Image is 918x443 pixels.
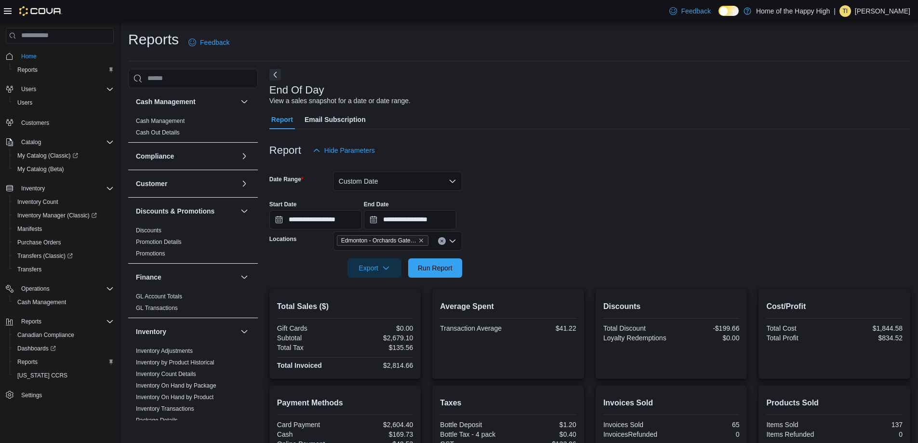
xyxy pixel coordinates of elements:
a: Cash Management [13,296,70,308]
a: My Catalog (Classic) [13,150,82,161]
div: $834.52 [837,334,903,342]
img: Cova [19,6,62,16]
div: $1,844.58 [837,324,903,332]
button: Users [10,96,118,109]
span: Transfers [17,266,41,273]
button: Export [347,258,401,278]
button: Home [2,49,118,63]
a: My Catalog (Classic) [10,149,118,162]
span: Email Subscription [305,110,366,129]
a: Reports [13,64,41,76]
a: [US_STATE] CCRS [13,370,71,381]
div: Loyalty Redemptions [603,334,669,342]
div: Card Payment [277,421,343,429]
span: GL Account Totals [136,293,182,300]
span: Feedback [200,38,229,47]
span: Transfers (Classic) [17,252,73,260]
span: Inventory Manager (Classic) [13,210,114,221]
a: Manifests [13,223,46,235]
div: Gift Cards [277,324,343,332]
span: My Catalog (Beta) [17,165,64,173]
div: Transaction Average [440,324,506,332]
button: Cash Management [239,96,250,107]
button: Compliance [136,151,237,161]
h3: Finance [136,272,161,282]
span: Report [271,110,293,129]
button: Finance [239,271,250,283]
button: Transfers [10,263,118,276]
label: Locations [269,235,297,243]
span: Hide Parameters [324,146,375,155]
span: Dashboards [17,345,56,352]
h2: Invoices Sold [603,397,740,409]
button: Users [17,83,40,95]
a: Purchase Orders [13,237,65,248]
span: My Catalog (Beta) [13,163,114,175]
span: Reports [17,66,38,74]
button: Settings [2,388,118,402]
span: Inventory Count Details [136,370,196,378]
span: Manifests [13,223,114,235]
span: Users [13,97,114,108]
label: Start Date [269,201,297,208]
span: Canadian Compliance [17,331,74,339]
a: Inventory Manager (Classic) [10,209,118,222]
div: Tolgonai Isaeva [839,5,851,17]
div: Bottle Deposit [440,421,506,429]
button: Users [2,82,118,96]
span: Users [17,99,32,107]
button: Inventory [17,183,49,194]
span: My Catalog (Classic) [17,152,78,160]
div: $169.73 [347,430,413,438]
a: Inventory Count Details [136,371,196,377]
span: [US_STATE] CCRS [17,372,67,379]
label: Date Range [269,175,304,183]
button: Cash Management [10,295,118,309]
a: Customers [17,117,53,129]
button: Inventory Count [10,195,118,209]
label: End Date [364,201,389,208]
span: Inventory Count [17,198,58,206]
div: $41.22 [510,324,576,332]
p: | [834,5,836,17]
a: Home [17,51,40,62]
button: Reports [10,355,118,369]
span: Inventory by Product Historical [136,359,214,366]
span: Inventory On Hand by Product [136,393,213,401]
span: Home [21,53,37,60]
span: Transfers (Classic) [13,250,114,262]
span: Washington CCRS [13,370,114,381]
button: Reports [10,63,118,77]
h3: Report [269,145,301,156]
a: Promotion Details [136,239,182,245]
button: Operations [2,282,118,295]
a: Users [13,97,36,108]
span: Export [353,258,396,278]
a: Inventory On Hand by Package [136,382,216,389]
button: Open list of options [449,237,456,245]
a: Reports [13,356,41,368]
div: 65 [673,421,739,429]
span: Inventory [17,183,114,194]
a: Dashboards [13,343,60,354]
h2: Products Sold [766,397,903,409]
button: Canadian Compliance [10,328,118,342]
button: Discounts & Promotions [136,206,237,216]
h2: Discounts [603,301,740,312]
button: Finance [136,272,237,282]
span: Dashboards [13,343,114,354]
span: Promotion Details [136,238,182,246]
a: My Catalog (Beta) [13,163,68,175]
button: Inventory [239,326,250,337]
span: Promotions [136,250,165,257]
a: Canadian Compliance [13,329,78,341]
span: Operations [21,285,50,293]
div: Cash [277,430,343,438]
span: Feedback [681,6,710,16]
span: Cash Management [136,117,185,125]
div: Total Discount [603,324,669,332]
div: $0.40 [510,430,576,438]
div: $135.56 [347,344,413,351]
button: Custom Date [333,172,462,191]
